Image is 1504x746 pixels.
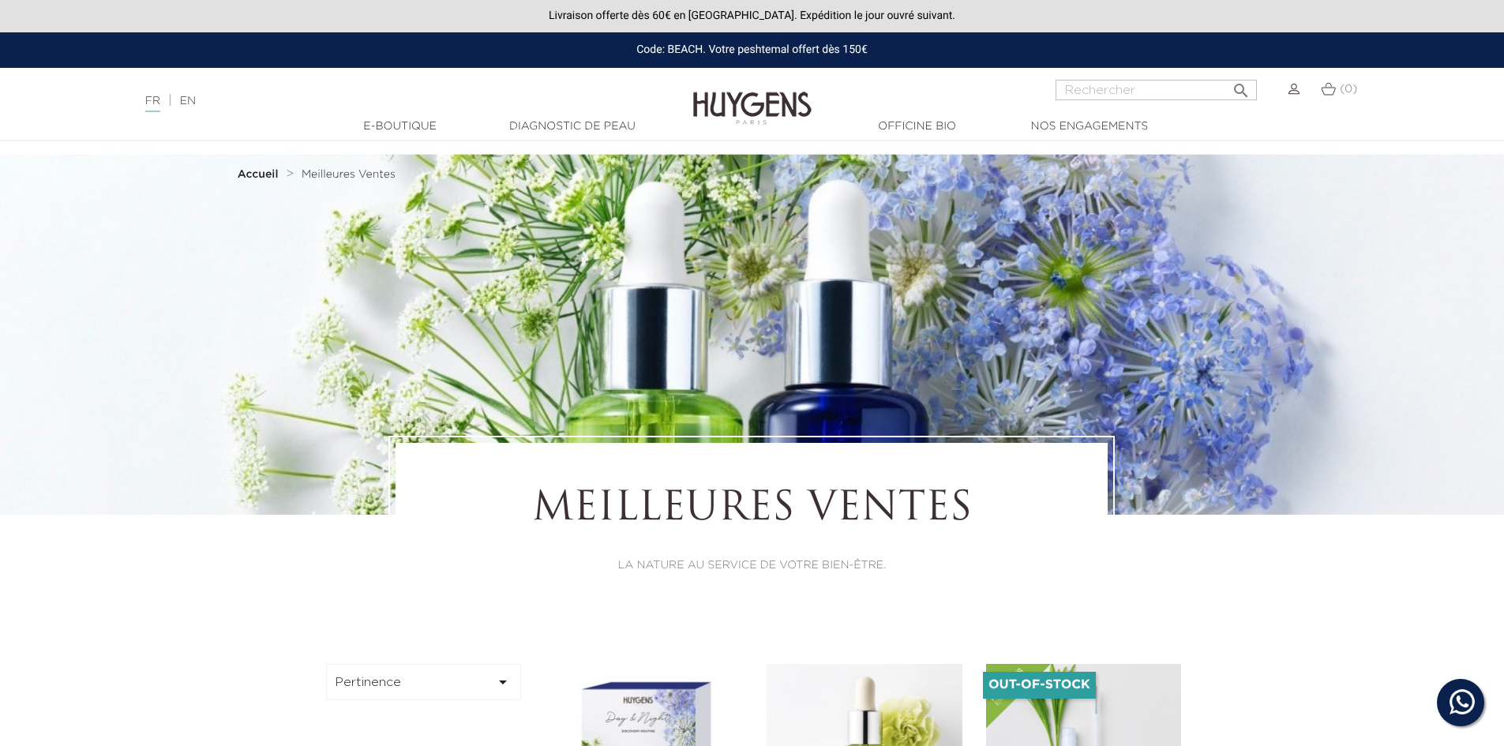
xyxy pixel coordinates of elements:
[693,66,812,127] img: Huygens
[1011,118,1168,135] a: Nos engagements
[180,96,196,107] a: EN
[302,168,396,181] a: Meilleures Ventes
[137,92,615,111] div: |
[321,118,479,135] a: E-Boutique
[1340,84,1357,95] span: (0)
[439,557,1064,574] p: LA NATURE AU SERVICE DE VOTRE BIEN-ÊTRE.
[238,168,282,181] a: Accueil
[493,118,651,135] a: Diagnostic de peau
[838,118,996,135] a: Officine Bio
[983,672,1096,699] li: Out-of-Stock
[1056,80,1257,100] input: Rechercher
[238,169,279,180] strong: Accueil
[1232,77,1251,96] i: 
[439,486,1064,534] h1: Meilleures Ventes
[302,169,396,180] span: Meilleures Ventes
[145,96,160,112] a: FR
[493,673,512,692] i: 
[326,664,522,700] button: Pertinence
[1227,75,1255,96] button: 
